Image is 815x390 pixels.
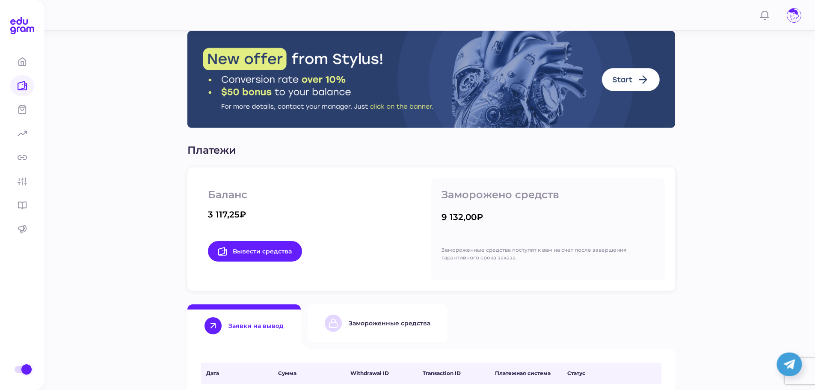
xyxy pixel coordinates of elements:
span: Сумма [278,369,345,377]
div: Замороженные средства [349,319,430,327]
span: Вывести средства [218,247,292,256]
p: Платежи [187,143,675,157]
img: Stylus Banner [187,31,675,128]
p: Баланс [208,188,421,202]
div: Заявки на вывод [228,322,284,330]
button: Заявки на вывод [187,304,301,342]
span: Дата [206,369,273,377]
div: 9 132,00₽ [442,211,483,223]
p: Заморожено средств [442,188,655,202]
span: Статус [567,369,661,377]
button: Замороженные средства [308,304,448,342]
p: Замороженные средства поступят к вам на счет после завершения гарантийного срока заказа. [442,246,655,262]
a: Вывести средства [208,241,302,262]
span: Платежная система [495,369,562,377]
span: Transaction ID [423,369,490,377]
span: Withdrawal ID [350,369,418,377]
div: 3 117,25₽ [208,208,246,220]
